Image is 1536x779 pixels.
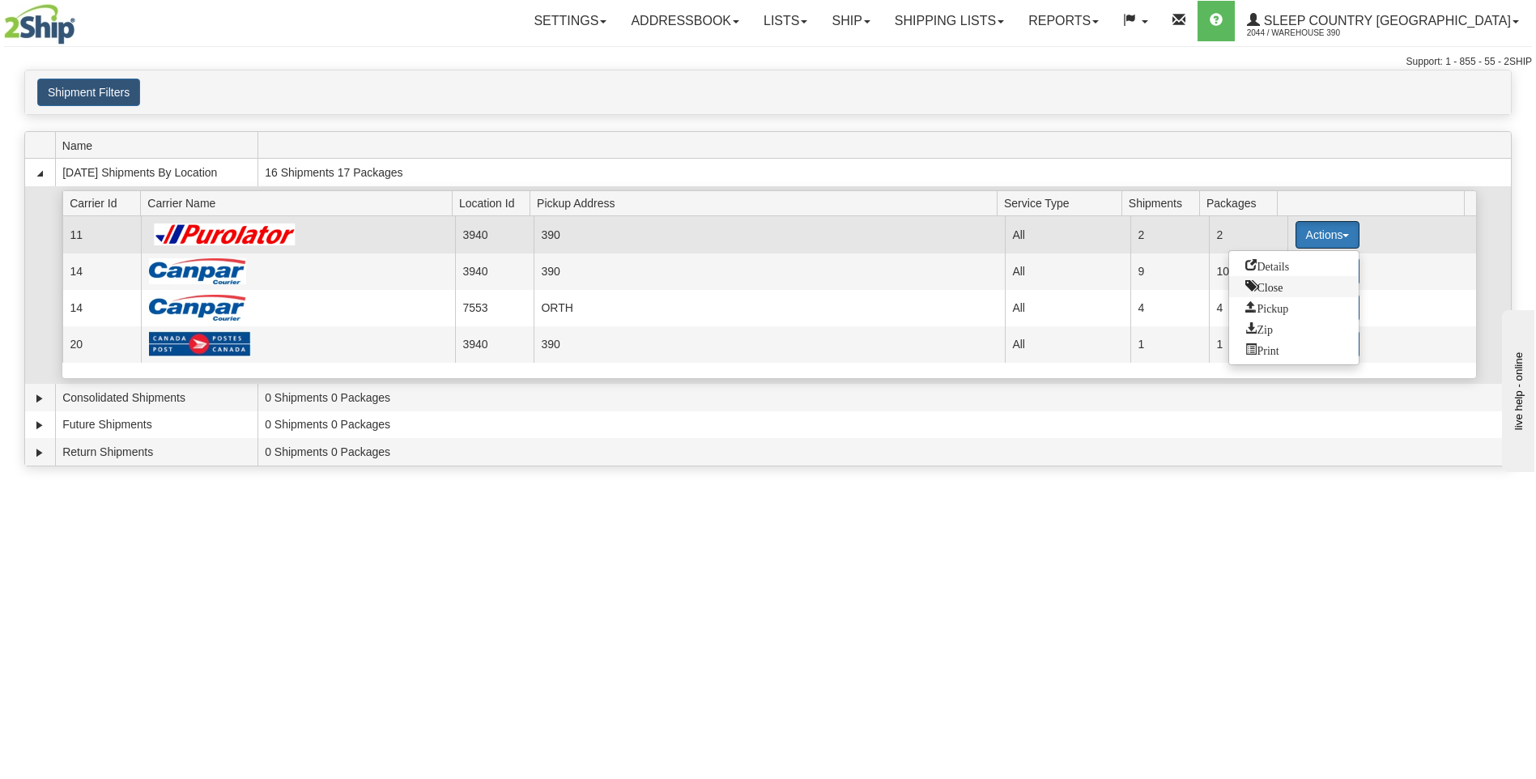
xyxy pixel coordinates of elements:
[455,253,534,290] td: 3940
[455,216,534,253] td: 3940
[257,411,1511,439] td: 0 Shipments 0 Packages
[1130,326,1209,363] td: 1
[1130,216,1209,253] td: 2
[70,190,141,215] span: Carrier Id
[751,1,819,41] a: Lists
[257,159,1511,186] td: 16 Shipments 17 Packages
[1016,1,1111,41] a: Reports
[32,390,48,407] a: Expand
[149,223,302,245] img: Purolator
[534,216,1005,253] td: 390
[455,290,534,326] td: 7553
[1247,25,1368,41] span: 2044 / Warehouse 390
[4,4,75,45] img: logo2044.jpg
[1005,290,1130,326] td: All
[149,258,246,284] img: Canpar
[459,190,530,215] span: Location Id
[534,290,1005,326] td: ORTH
[12,14,150,26] div: live help - online
[62,326,141,363] td: 20
[32,445,48,461] a: Expand
[1245,280,1283,292] span: Close
[819,1,882,41] a: Ship
[1229,339,1359,360] a: Print or Download All Shipping Documents in one file
[455,326,534,363] td: 3940
[534,326,1005,363] td: 390
[1209,326,1287,363] td: 1
[1245,301,1288,313] span: Pickup
[1245,322,1272,334] span: Zip
[62,133,257,158] span: Name
[1206,190,1278,215] span: Packages
[62,290,141,326] td: 14
[1229,318,1359,339] a: Zip and Download All Shipping Documents
[55,438,257,466] td: Return Shipments
[4,55,1532,69] div: Support: 1 - 855 - 55 - 2SHIP
[521,1,619,41] a: Settings
[1296,221,1360,249] button: Actions
[1005,326,1130,363] td: All
[55,159,257,186] td: [DATE] Shipments By Location
[1229,297,1359,318] a: Request a carrier pickup
[1005,216,1130,253] td: All
[1499,307,1534,472] iframe: chat widget
[537,190,997,215] span: Pickup Address
[37,79,140,106] button: Shipment Filters
[257,438,1511,466] td: 0 Shipments 0 Packages
[619,1,751,41] a: Addressbook
[1229,276,1359,297] a: Close this group
[1004,190,1121,215] span: Service Type
[1005,253,1130,290] td: All
[1209,290,1287,326] td: 4
[1129,190,1200,215] span: Shipments
[257,384,1511,411] td: 0 Shipments 0 Packages
[1235,1,1531,41] a: Sleep Country [GEOGRAPHIC_DATA] 2044 / Warehouse 390
[32,165,48,181] a: Collapse
[534,253,1005,290] td: 390
[149,331,251,357] img: Canada Post
[883,1,1016,41] a: Shipping lists
[62,253,141,290] td: 14
[55,384,257,411] td: Consolidated Shipments
[55,411,257,439] td: Future Shipments
[62,216,141,253] td: 11
[1130,290,1209,326] td: 4
[32,417,48,433] a: Expand
[1260,14,1511,28] span: Sleep Country [GEOGRAPHIC_DATA]
[1130,253,1209,290] td: 9
[1229,255,1359,276] a: Go to Details view
[1209,216,1287,253] td: 2
[1209,253,1287,290] td: 10
[1245,259,1289,270] span: Details
[1245,343,1279,355] span: Print
[149,295,246,321] img: Canpar
[147,190,452,215] span: Carrier Name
